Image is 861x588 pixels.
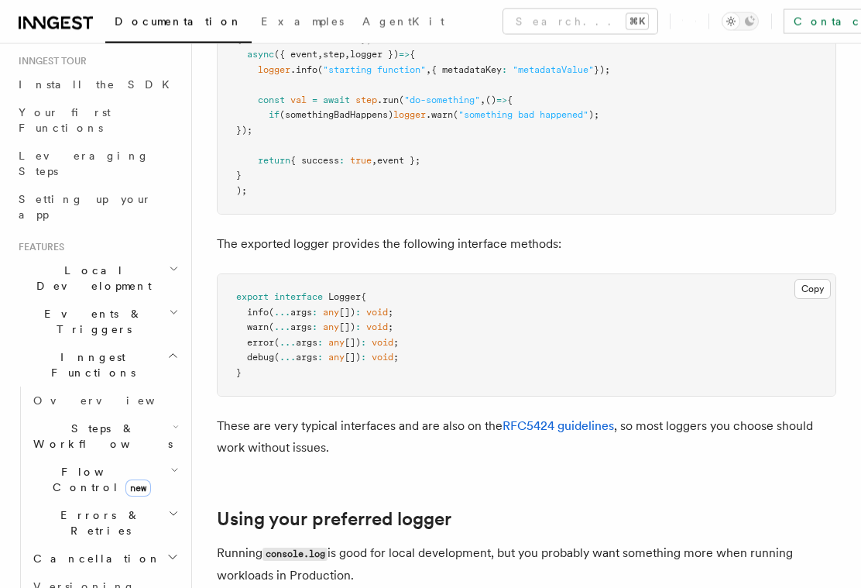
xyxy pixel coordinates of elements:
[290,95,307,106] span: val
[372,156,377,167] span: ,
[274,292,323,303] span: interface
[274,322,290,333] span: ...
[19,107,111,135] span: Your first Functions
[323,65,426,76] span: "starting function"
[19,79,179,91] span: Install the SDK
[27,415,182,459] button: Steps & Workflows
[503,9,657,34] button: Search...⌘K
[594,65,610,76] span: });
[274,50,317,60] span: ({ event
[361,352,366,363] span: :
[410,50,415,60] span: {
[339,156,345,167] span: :
[317,50,323,60] span: ,
[27,459,182,502] button: Flow Controlnew
[33,395,193,407] span: Overview
[217,509,451,531] a: Using your preferred logger
[19,150,149,178] span: Leveraging Steps
[269,322,274,333] span: (
[19,194,152,222] span: Setting up your app
[507,95,513,106] span: {
[280,338,296,349] span: ...
[458,110,588,121] span: "something bad happened"
[12,307,169,338] span: Events & Triggers
[361,292,366,303] span: {
[361,35,366,46] span: }
[274,35,280,46] span: :
[328,292,361,303] span: Logger
[217,543,836,587] p: Running is good for local development, but you probably want something more when running workload...
[453,110,458,121] span: (
[353,5,454,42] a: AgentKit
[345,338,361,349] span: [])
[355,308,361,318] span: :
[12,143,182,186] a: Leveraging Steps
[27,502,182,545] button: Errors & Retries
[247,322,269,333] span: warn
[323,308,339,318] span: any
[366,35,372,46] span: ,
[388,322,393,333] span: ;
[426,110,453,121] span: .warn
[12,350,167,381] span: Inngest Functions
[217,234,836,256] p: The exported logger provides the following interface methods:
[485,95,496,106] span: ()
[247,50,274,60] span: async
[431,65,502,76] span: { metadataKey
[12,344,182,387] button: Inngest Functions
[274,308,290,318] span: ...
[12,257,182,301] button: Local Development
[12,263,169,294] span: Local Development
[328,352,345,363] span: any
[280,352,296,363] span: ...
[323,50,345,60] span: step
[217,416,836,459] p: These are very typical interfaces and are also on the , so most loggers you choose should work wi...
[269,308,274,318] span: (
[269,110,280,121] span: if
[27,552,161,567] span: Cancellation
[496,95,507,106] span: =>
[27,421,173,452] span: Steps & Workflows
[27,545,182,573] button: Cancellation
[372,352,393,363] span: void
[280,110,393,121] span: (somethingBadHappens)
[290,308,312,318] span: args
[366,308,388,318] span: void
[480,95,485,106] span: ,
[377,95,399,106] span: .run
[105,5,252,43] a: Documentation
[285,35,361,46] span: "func/awesome"
[12,56,87,68] span: Inngest tour
[12,186,182,229] a: Setting up your app
[794,280,831,300] button: Copy
[12,301,182,344] button: Events & Triggers
[27,465,170,496] span: Flow Control
[722,12,759,31] button: Toggle dark mode
[404,95,480,106] span: "do-something"
[393,352,399,363] span: ;
[317,65,323,76] span: (
[12,242,64,254] span: Features
[588,110,599,121] span: );
[393,338,399,349] span: ;
[261,15,344,28] span: Examples
[125,480,151,497] span: new
[12,71,182,99] a: Install the SDK
[355,95,377,106] span: step
[236,126,252,136] span: });
[361,338,366,349] span: :
[399,50,410,60] span: =>
[317,352,323,363] span: :
[258,156,290,167] span: return
[247,338,274,349] span: error
[236,186,247,197] span: );
[513,65,594,76] span: "metadataValue"
[262,548,328,562] code: console.log
[345,50,350,60] span: ,
[296,338,317,349] span: args
[388,308,393,318] span: ;
[290,322,312,333] span: args
[27,387,182,415] a: Overview
[236,368,242,379] span: }
[274,338,280,349] span: (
